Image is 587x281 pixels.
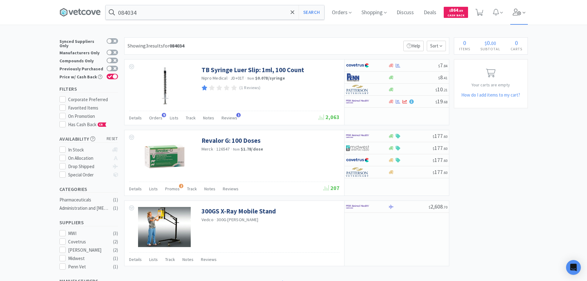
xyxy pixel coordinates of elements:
[299,5,324,19] button: Search
[228,75,230,81] span: ·
[433,144,447,151] span: 177
[202,136,261,145] a: Revalor G: 100 Doses
[129,115,142,121] span: Details
[403,41,424,51] p: Help
[113,196,118,204] div: ( 1 )
[319,114,340,121] span: 2,063
[68,104,118,112] div: Favorited Items
[186,115,196,121] span: Track
[68,96,118,103] div: Corporate Preferred
[106,5,324,19] input: Search by item, sku, manufacturer, ingredient, size...
[68,146,109,154] div: In Stock
[59,186,118,193] h5: Categories
[433,146,434,151] span: $
[454,46,475,52] h4: Items
[68,113,118,120] div: On Promotion
[346,61,369,70] img: 77fca1acd8b6420a9015268ca798ef17_1.png
[443,64,447,68] span: . 84
[346,167,369,177] img: f5e969b455434c6296c6d81ef179fa71_3.png
[129,186,142,192] span: Details
[68,171,109,179] div: Special Order
[68,163,109,170] div: Drop Shipped
[128,42,184,50] div: Showing 3 results
[113,205,118,212] div: ( 1 )
[515,39,518,47] span: 0
[435,98,447,105] span: 19
[491,40,496,46] span: 00
[346,97,369,106] img: f6b2451649754179b5b4e0c70c3f7cb0_2.png
[443,100,447,104] span: . 68
[202,75,227,81] a: Nipro Medical
[68,238,106,246] div: Covetrus
[438,74,447,81] span: 8
[438,76,440,80] span: $
[59,135,118,143] h5: Availability
[113,246,118,254] div: ( 2 )
[443,76,447,80] span: . 41
[59,85,118,93] h5: Filters
[346,73,369,82] img: e1133ece90fa4a959c5ae41b0808c578_9.png
[435,100,437,104] span: $
[149,186,158,192] span: Lists
[487,39,490,47] span: 0
[202,146,213,152] a: Merck
[170,115,178,121] span: Lists
[59,38,104,48] div: Synced Suppliers Only
[68,263,106,271] div: Penn Vet
[129,257,142,262] span: Details
[346,131,369,141] img: f6b2451649754179b5b4e0c70c3f7cb0_2.png
[433,170,434,175] span: $
[145,136,185,176] img: 254791f645fe4382a5af8ecf64b998e7_42566.jpeg
[230,75,244,81] span: JD+01T
[566,260,581,275] div: Open Intercom Messenger
[233,147,240,151] span: from
[113,263,118,271] div: ( 1 )
[454,91,528,99] h5: How do I add items to my cart?
[443,134,447,139] span: . 60
[433,134,434,139] span: $
[231,146,232,152] span: ·
[59,74,104,79] div: Price w/ Cash Back
[107,136,118,142] span: reset
[346,143,369,153] img: 4dd14cff54a648ac9e977f0c5da9bc2e_5.png
[427,41,446,51] span: Sort
[324,184,340,192] span: 207
[59,196,109,204] div: Pharmaceuticals
[113,230,118,237] div: ( 3 )
[68,230,106,237] div: MWI
[59,58,104,63] div: Compounds Only
[202,217,214,222] a: Vedco
[236,113,241,117] span: 1
[433,132,447,139] span: 177
[394,10,416,15] a: Discuss
[429,203,447,210] span: 2,608
[223,186,238,192] span: Reviews
[59,219,118,226] h5: Suppliers
[443,146,447,151] span: . 60
[433,168,447,176] span: 177
[429,205,430,209] span: $
[447,14,464,18] span: Cash Back
[182,257,194,262] span: Notes
[346,85,369,94] img: f5e969b455434c6296c6d81ef179fa71_3.png
[443,170,447,175] span: . 60
[443,158,447,163] span: . 60
[485,40,487,46] span: $
[214,146,215,152] span: ·
[202,66,304,74] a: TB Syringe Luer Slip: 1ml, 100 Count
[475,46,506,52] h4: Subtotal
[68,122,107,127] span: Has Cash Back
[346,155,369,165] img: 77fca1acd8b6420a9015268ca798ef17_1.png
[435,88,437,92] span: $
[59,205,109,212] div: Administration and [MEDICAL_DATA]
[241,146,263,152] strong: $1.78 / dose
[138,207,191,247] img: afc83801981b49b8883fe3df0d9ad856_618186.jpeg
[165,186,180,192] span: Promos
[458,9,463,13] span: . 89
[247,76,254,81] span: from
[202,207,276,215] a: 300GS X-Ray Mobile Stand
[506,46,528,52] h4: Carts
[443,88,447,92] span: . 21
[444,4,468,21] a: $864.89Cash Back
[204,186,215,192] span: Notes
